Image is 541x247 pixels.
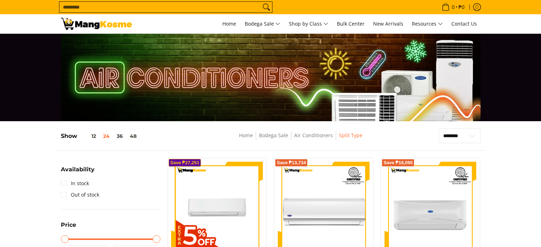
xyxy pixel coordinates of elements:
span: Split Type [339,131,362,140]
span: Availability [61,167,95,172]
h5: Show [61,133,140,140]
a: Bodega Sale [241,14,284,33]
button: 36 [113,133,126,139]
a: Bulk Center [333,14,368,33]
span: Home [222,20,236,27]
a: Home [239,132,253,139]
span: Bulk Center [337,20,365,27]
span: Save ₱18,090 [383,161,413,165]
span: Save ₱13,734 [277,161,306,165]
a: Contact Us [448,14,481,33]
summary: Open [61,167,95,178]
a: Shop by Class [285,14,332,33]
a: New Arrivals [370,14,407,33]
button: 48 [126,133,140,139]
span: 0 [451,5,456,10]
a: Out of stock [61,189,99,200]
a: Home [219,14,240,33]
button: 12 [77,133,100,139]
span: ₱0 [457,5,466,10]
button: 24 [100,133,113,139]
a: In stock [61,178,89,189]
a: Resources [408,14,446,33]
a: Bodega Sale [259,132,288,139]
span: • [440,3,467,11]
nav: Breadcrumbs [189,131,412,147]
summary: Open [61,222,76,233]
span: Price [61,222,76,228]
button: Search [261,2,272,12]
span: New Arrivals [373,20,403,27]
span: Bodega Sale [245,20,280,28]
span: Contact Us [451,20,477,27]
span: Shop by Class [289,20,328,28]
nav: Main Menu [139,14,481,33]
a: Air Conditioners [294,132,333,139]
span: Resources [412,20,443,28]
img: Bodega Sale Aircon l Mang Kosme: Home Appliances Warehouse Sale Split Type [61,18,132,30]
span: Save ₱27,251 [170,161,200,165]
